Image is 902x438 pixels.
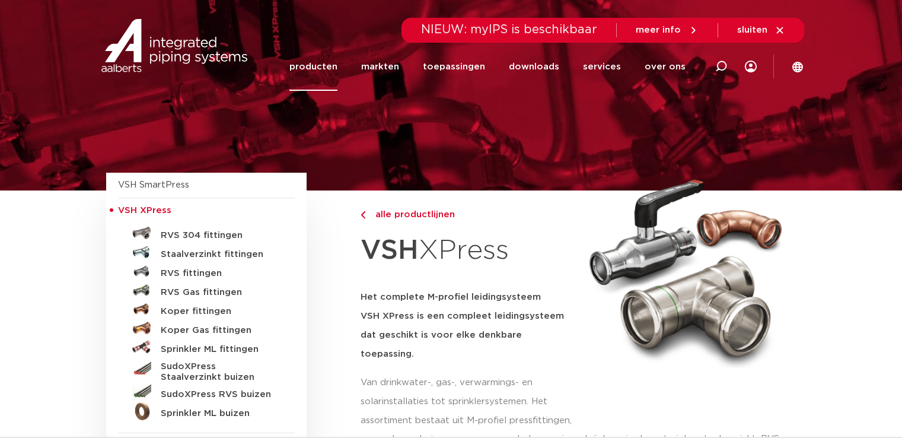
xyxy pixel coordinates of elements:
[161,230,278,241] h5: RVS 304 fittingen
[361,208,575,222] a: alle productlijnen
[636,26,681,34] span: meer info
[645,43,686,91] a: over ons
[583,43,621,91] a: services
[161,389,278,400] h5: SudoXPress RVS buizen
[161,408,278,419] h5: Sprinkler ML buizen
[423,43,485,91] a: toepassingen
[118,262,295,281] a: RVS fittingen
[361,237,419,264] strong: VSH
[361,228,575,274] h1: XPress
[118,281,295,300] a: RVS Gas fittingen
[361,43,399,91] a: markten
[636,25,699,36] a: meer info
[421,24,597,36] span: NIEUW: myIPS is beschikbaar
[161,268,278,279] h5: RVS fittingen
[737,25,785,36] a: sluiten
[118,338,295,357] a: Sprinkler ML fittingen
[745,43,757,91] div: my IPS
[161,287,278,298] h5: RVS Gas fittingen
[118,224,295,243] a: RVS 304 fittingen
[161,249,278,260] h5: Staalverzinkt fittingen
[118,402,295,421] a: Sprinkler ML buizen
[118,357,295,383] a: SudoXPress Staalverzinkt buizen
[368,210,455,219] span: alle productlijnen
[161,306,278,317] h5: Koper fittingen
[118,300,295,319] a: Koper fittingen
[161,325,278,336] h5: Koper Gas fittingen
[509,43,559,91] a: downloads
[118,383,295,402] a: SudoXPress RVS buizen
[737,26,767,34] span: sluiten
[289,43,337,91] a: producten
[118,243,295,262] a: Staalverzinkt fittingen
[361,288,575,364] h5: Het complete M-profiel leidingsysteem VSH XPress is een compleet leidingsysteem dat geschikt is v...
[361,211,365,219] img: chevron-right.svg
[118,180,189,189] a: VSH SmartPress
[161,361,278,383] h5: SudoXPress Staalverzinkt buizen
[118,206,171,215] span: VSH XPress
[118,319,295,338] a: Koper Gas fittingen
[361,373,575,430] p: Van drinkwater-, gas-, verwarmings- en solarinstallaties tot sprinklersystemen. Het assortiment b...
[161,344,278,355] h5: Sprinkler ML fittingen
[289,43,686,91] nav: Menu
